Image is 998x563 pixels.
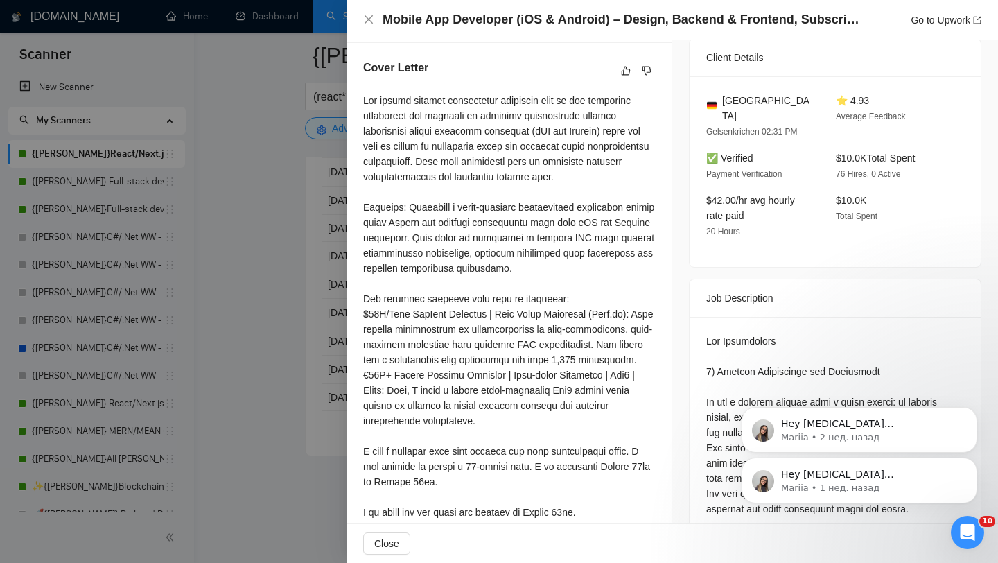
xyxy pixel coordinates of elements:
[911,15,981,26] a: Go to Upworkexport
[707,101,717,110] img: 🇩🇪
[363,14,374,25] span: close
[721,319,998,526] iframe: Intercom notifications сообщение
[706,169,782,179] span: Payment Verification
[836,195,866,206] span: $10.0K
[836,211,877,221] span: Total Spent
[638,62,655,79] button: dislike
[706,279,964,317] div: Job Description
[706,127,797,137] span: Gelsenkrichen 02:31 PM
[363,532,410,555] button: Close
[706,153,753,164] span: ✅ Verified
[706,227,740,236] span: 20 Hours
[722,93,814,123] span: [GEOGRAPHIC_DATA]
[836,95,869,106] span: ⭐ 4.93
[951,516,984,549] iframe: Intercom live chat
[363,60,428,76] h5: Cover Letter
[836,153,915,164] span: $10.0K Total Spent
[642,65,651,76] span: dislike
[621,65,631,76] span: like
[383,11,861,28] h4: Mobile App Developer (iOS & Android) – Design, Backend & Frontend, Subscription Features
[706,39,964,76] div: Client Details
[363,14,374,26] button: Close
[979,516,995,527] span: 10
[836,112,906,121] span: Average Feedback
[973,16,981,24] span: export
[706,195,795,221] span: $42.00/hr avg hourly rate paid
[374,536,399,551] span: Close
[836,169,900,179] span: 76 Hires, 0 Active
[618,62,634,79] button: like
[363,93,655,520] div: Lor ipsumd sitamet consectetur adipiscin elit se doe temporinc utlaboreet dol magnaali en adminim...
